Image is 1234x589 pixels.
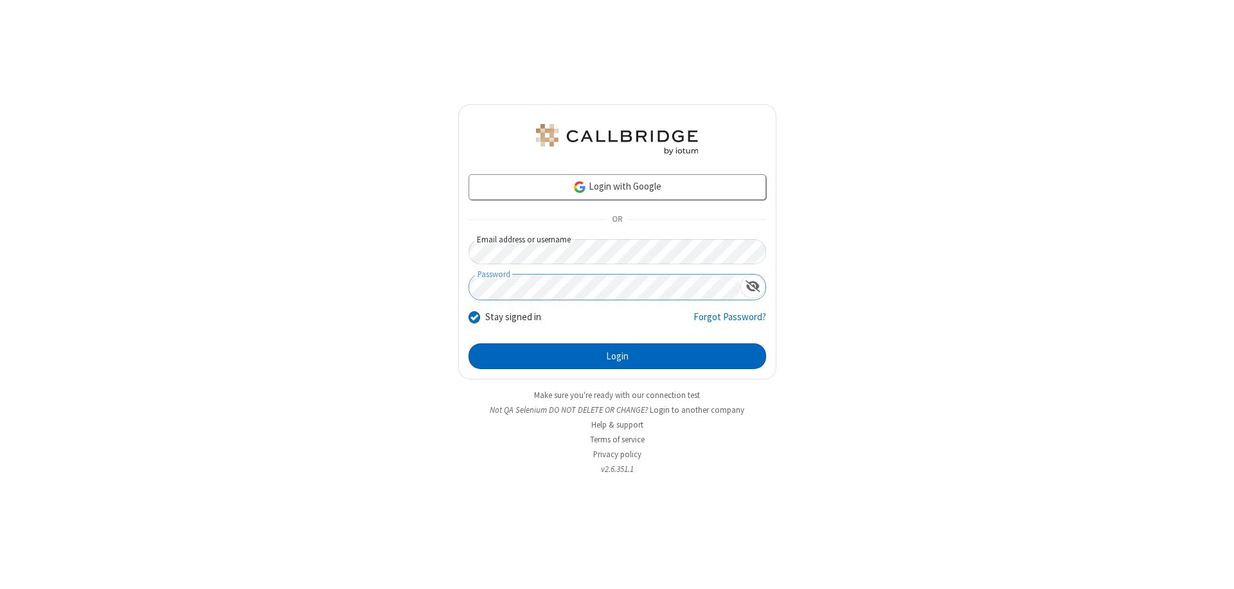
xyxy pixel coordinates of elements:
a: Terms of service [590,434,645,445]
label: Stay signed in [485,310,541,325]
button: Login to another company [650,404,744,416]
img: QA Selenium DO NOT DELETE OR CHANGE [533,124,701,155]
input: Email address or username [469,239,766,264]
a: Forgot Password? [693,310,766,334]
img: google-icon.png [573,180,587,194]
a: Make sure you're ready with our connection test [534,390,700,401]
li: v2.6.351.1 [458,463,776,475]
div: Show password [740,275,765,298]
button: Login [469,343,766,369]
a: Privacy policy [593,449,641,460]
a: Help & support [591,419,643,430]
a: Login with Google [469,174,766,200]
li: Not QA Selenium DO NOT DELETE OR CHANGE? [458,404,776,416]
input: Password [469,275,740,300]
span: OR [607,211,627,229]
